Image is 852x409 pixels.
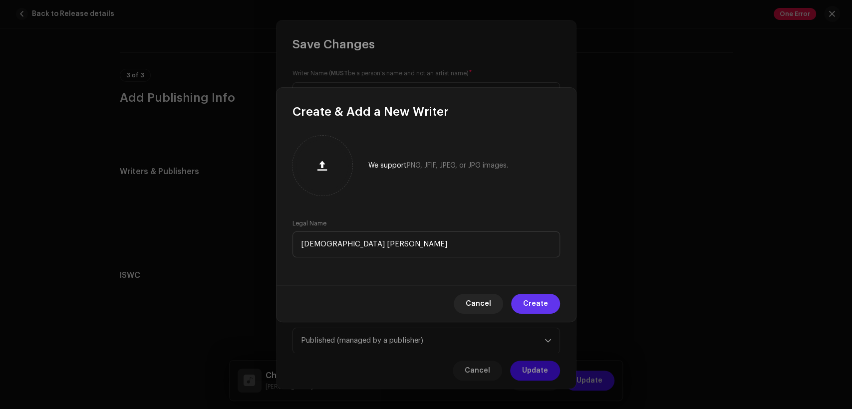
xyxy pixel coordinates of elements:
input: Enter legal name [292,231,560,257]
label: Legal Name [292,219,326,227]
span: Create [523,294,548,314]
div: We support [368,162,508,170]
button: Create [511,294,560,314]
span: Cancel [466,294,491,314]
span: PNG, JFIF, JPEG, or JPG images. [407,162,508,169]
button: Cancel [454,294,503,314]
span: Create & Add a New Writer [292,104,449,120]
